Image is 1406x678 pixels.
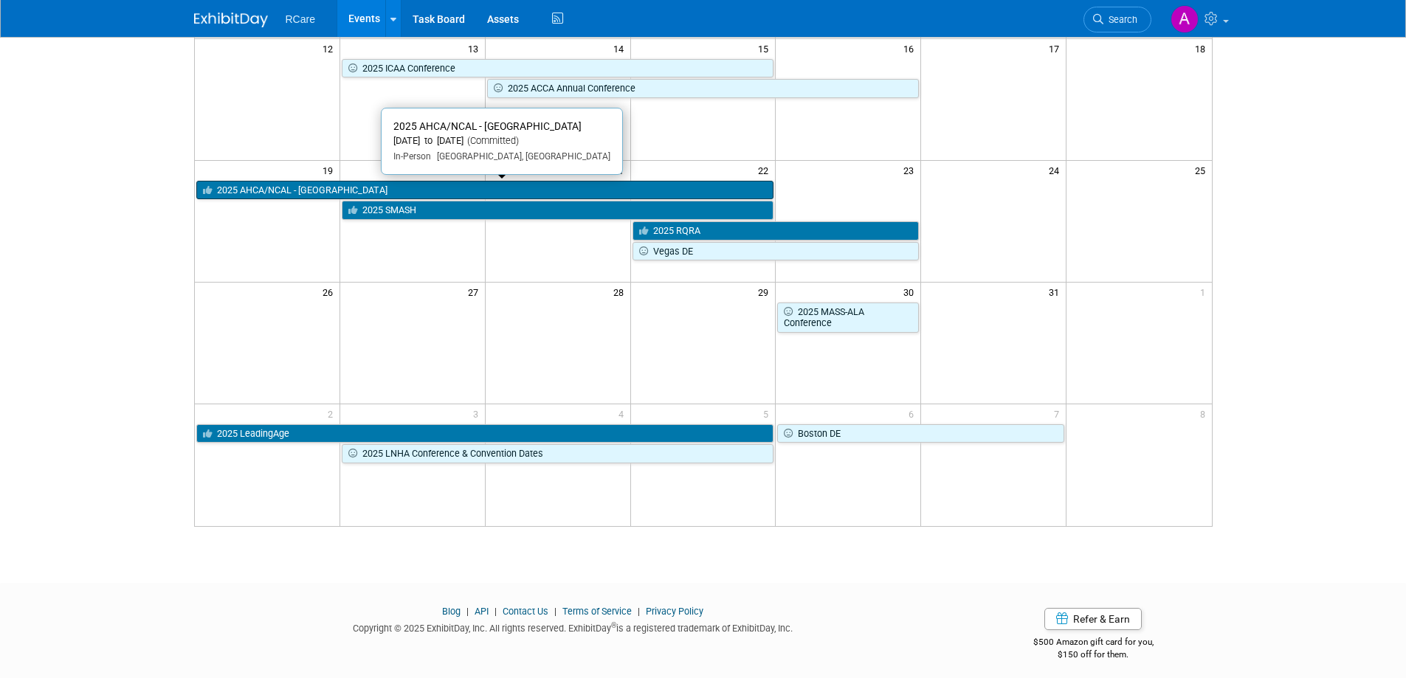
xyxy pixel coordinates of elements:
[431,151,610,162] span: [GEOGRAPHIC_DATA], [GEOGRAPHIC_DATA]
[612,39,630,58] span: 14
[196,424,774,443] a: 2025 LeadingAge
[757,283,775,301] span: 29
[757,161,775,179] span: 22
[902,161,920,179] span: 23
[1171,5,1199,33] img: Ashley Flann
[617,404,630,423] span: 4
[342,59,774,78] a: 2025 ICAA Conference
[1047,283,1066,301] span: 31
[464,135,519,146] span: (Committed)
[487,79,920,98] a: 2025 ACCA Annual Conference
[1193,161,1212,179] span: 25
[472,404,485,423] span: 3
[321,161,340,179] span: 19
[321,283,340,301] span: 26
[503,606,548,617] a: Contact Us
[194,618,953,635] div: Copyright © 2025 ExhibitDay, Inc. All rights reserved. ExhibitDay is a registered trademark of Ex...
[393,135,610,148] div: [DATE] to [DATE]
[326,404,340,423] span: 2
[393,151,431,162] span: In-Person
[1083,7,1151,32] a: Search
[762,404,775,423] span: 5
[342,444,774,463] a: 2025 LNHA Conference & Convention Dates
[321,39,340,58] span: 12
[777,302,919,333] a: 2025 MASS-ALA Conference
[634,606,644,617] span: |
[342,201,774,220] a: 2025 SMASH
[562,606,632,617] a: Terms of Service
[1044,608,1142,630] a: Refer & Earn
[286,13,315,25] span: RCare
[612,283,630,301] span: 28
[442,606,461,617] a: Blog
[463,606,472,617] span: |
[611,621,616,629] sup: ®
[475,606,489,617] a: API
[1052,404,1066,423] span: 7
[633,221,920,241] a: 2025 RQRA
[1199,283,1212,301] span: 1
[902,283,920,301] span: 30
[194,13,268,27] img: ExhibitDay
[491,606,500,617] span: |
[1047,161,1066,179] span: 24
[902,39,920,58] span: 16
[393,120,582,132] span: 2025 AHCA/NCAL - [GEOGRAPHIC_DATA]
[1047,39,1066,58] span: 17
[1199,404,1212,423] span: 8
[974,626,1213,660] div: $500 Amazon gift card for you,
[466,283,485,301] span: 27
[466,39,485,58] span: 13
[196,181,774,200] a: 2025 AHCA/NCAL - [GEOGRAPHIC_DATA]
[1193,39,1212,58] span: 18
[777,424,1064,443] a: Boston DE
[757,39,775,58] span: 15
[551,606,560,617] span: |
[633,242,920,261] a: Vegas DE
[907,404,920,423] span: 6
[974,648,1213,661] div: $150 off for them.
[646,606,703,617] a: Privacy Policy
[1103,14,1137,25] span: Search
